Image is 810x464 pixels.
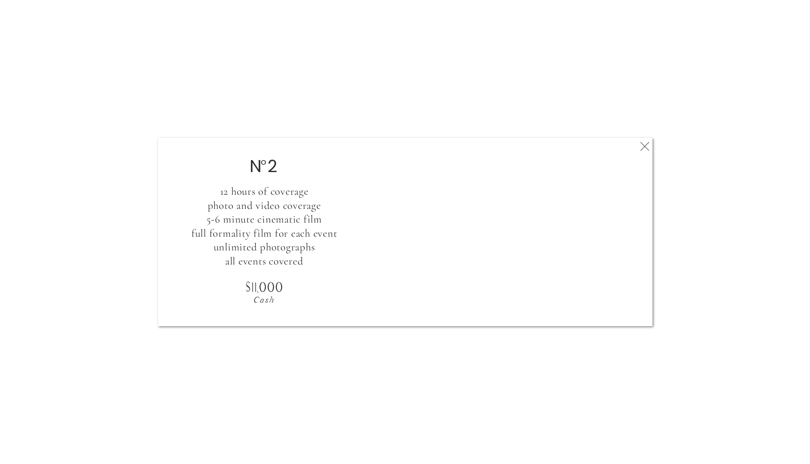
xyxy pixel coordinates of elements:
[246,158,265,177] h2: N
[390,169,614,295] iframe: 1095481665
[223,282,304,301] h2: $11,000
[263,158,282,177] h2: 2
[223,296,304,307] p: Cash
[261,158,268,168] p: o
[161,184,367,269] h3: 12 hours of coverage photo and video coverage 5-6 minute cinematic film full formality film for e...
